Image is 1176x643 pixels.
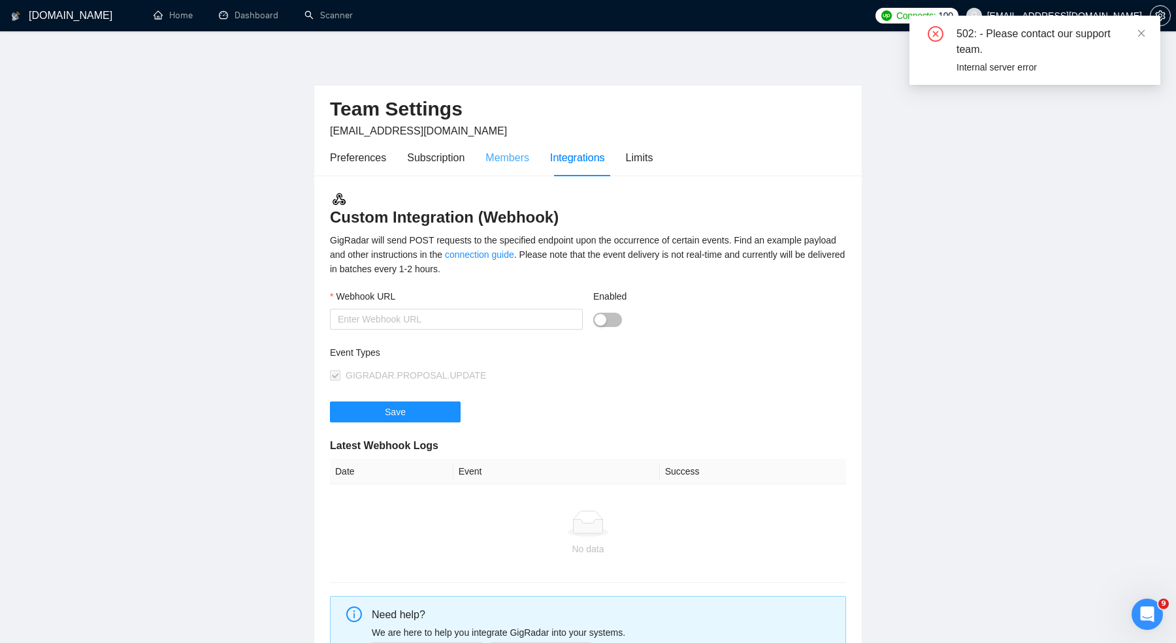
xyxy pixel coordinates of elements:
[154,10,193,21] a: homeHome
[896,8,936,23] span: Connects:
[330,459,453,484] th: Date
[330,125,507,136] span: [EMAIL_ADDRESS][DOMAIN_NAME]
[970,11,979,20] span: user
[372,625,836,640] p: We are here to help you integrate GigRadar into your systems.
[445,249,514,260] a: connection guide
[881,10,892,21] img: upwork-logo.png
[928,26,943,42] span: close-circle
[330,191,846,228] h3: Custom Integration (Webhook)
[331,191,347,207] img: webhook.3a52c8ec.svg
[626,149,653,166] div: Limits
[1151,10,1170,21] span: setting
[1158,599,1169,609] span: 9
[593,289,627,304] label: Enabled
[1132,599,1163,630] iframe: Intercom live chat
[593,313,622,327] button: Enabled
[330,401,461,422] button: Save
[453,459,660,484] th: Event
[550,149,605,166] div: Integrations
[407,149,465,166] div: Subscription
[372,609,425,620] span: Need help?
[219,10,278,21] a: dashboardDashboard
[330,96,846,123] h2: Team Settings
[330,289,395,304] label: Webhook URL
[330,309,583,330] input: Webhook URL
[1150,5,1171,26] button: setting
[485,149,529,166] div: Members
[330,438,846,454] h5: Latest Webhook Logs
[660,459,846,484] th: Success
[330,233,846,276] div: GigRadar will send POST requests to the specified endpoint upon the occurrence of certain events....
[938,8,953,23] span: 100
[956,26,1145,57] div: 502: - Please contact our support team.
[956,60,1145,74] div: Internal server error
[330,149,386,166] div: Preferences
[330,345,380,360] label: Event Types
[11,6,20,27] img: logo
[335,542,841,556] div: No data
[1137,29,1146,38] span: close
[304,10,353,21] a: searchScanner
[385,405,406,419] span: Save
[1150,10,1171,21] a: setting
[346,370,486,381] span: GIGRADAR.PROPOSAL.UPDATE
[346,606,362,622] span: info-circle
